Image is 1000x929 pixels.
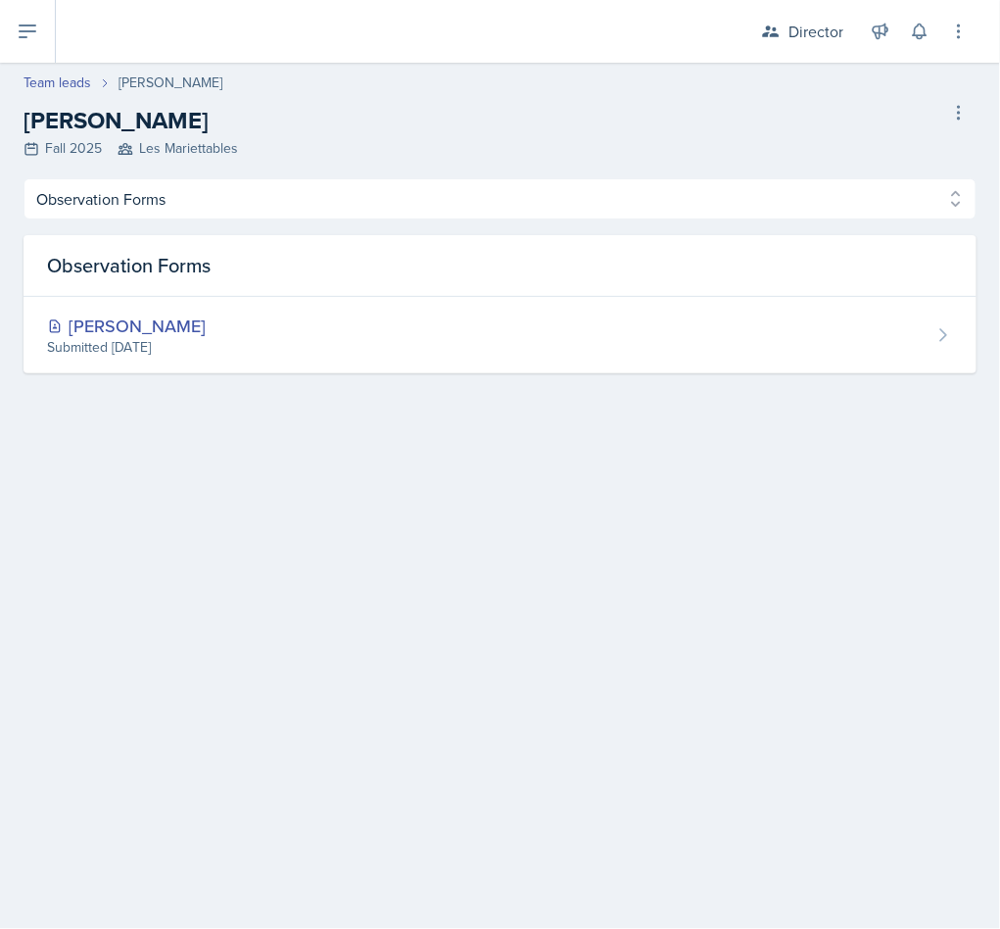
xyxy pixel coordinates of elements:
[24,297,976,373] a: [PERSON_NAME] Submitted [DATE]
[47,337,206,358] div: Submitted [DATE]
[24,73,91,93] a: Team leads
[47,313,206,339] div: [PERSON_NAME]
[119,73,222,93] div: [PERSON_NAME]
[24,103,238,138] h2: [PERSON_NAME]
[788,20,843,43] div: Director
[24,138,238,159] div: Fall 2025
[24,235,976,297] div: Observation Forms
[118,138,238,159] span: Les Mariettables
